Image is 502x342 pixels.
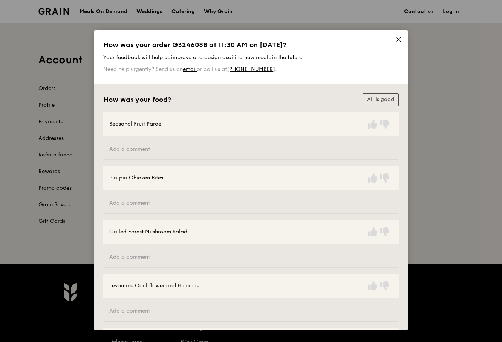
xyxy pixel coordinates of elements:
[109,228,187,236] div: Grilled Forest Mushroom Salad
[103,41,399,49] h1: How was your order G3246088 at 11:30 AM on [DATE]?
[103,66,399,72] p: Need help urgently? Send us an or call us at .
[109,120,163,128] div: Seasonal Fruit Parcel
[227,66,275,72] a: [PHONE_NUMBER]
[103,140,399,160] input: Add a comment
[109,174,163,182] div: Piri‑piri Chicken Bites
[103,54,399,61] p: Your feedback will help us improve and design exciting new meals in the future.
[109,282,199,290] div: Levantine Cauliflower and Hummus
[103,193,399,214] input: Add a comment
[103,95,171,104] h2: How was your food?
[183,66,197,72] a: email
[363,93,399,106] button: All is good
[103,247,399,268] input: Add a comment
[103,301,399,322] input: Add a comment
